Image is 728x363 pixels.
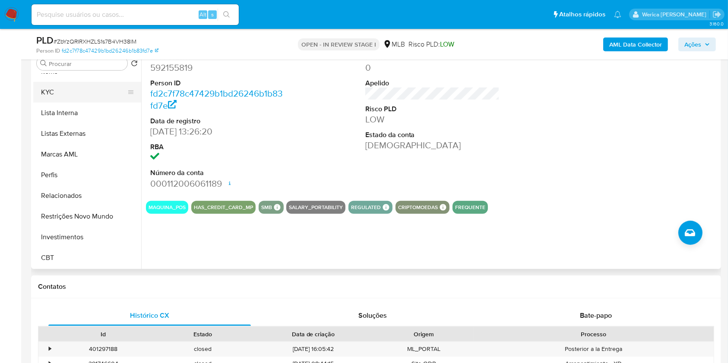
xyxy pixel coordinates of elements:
[33,227,141,247] button: Investimentos
[298,38,380,50] p: OPEN - IN REVIEW STAGE I
[609,38,662,51] b: AML Data Collector
[62,47,158,55] a: fd2c7f78c47429b1bd26246b1b83fd7e
[678,38,716,51] button: Ações
[365,104,500,114] dt: Risco PLD
[33,103,141,123] button: Lista Interna
[642,10,709,19] p: werica.jgaldencio@mercadolivre.com
[33,206,141,227] button: Restrições Novo Mundo
[474,342,714,356] div: Posterior a la Entrega
[440,39,454,49] span: LOW
[32,9,239,20] input: Pesquise usuários ou casos...
[684,38,701,51] span: Ações
[33,123,141,144] button: Listas Externas
[380,330,468,338] div: Origem
[259,330,368,338] div: Data de criação
[211,10,214,19] span: s
[153,342,253,356] div: closed
[131,60,138,69] button: Retornar ao pedido padrão
[365,78,500,88] dt: Apelido
[365,113,500,125] dd: LOW
[358,310,387,320] span: Soluções
[253,342,374,356] div: [DATE] 16:05:42
[150,78,285,88] dt: Person ID
[150,62,285,74] dd: 592155819
[54,37,136,46] span: # ZbYzQRIRXHZLS1s7B4VH38lM
[365,139,500,151] dd: [DEMOGRAPHIC_DATA]
[150,87,283,112] a: fd2c7f78c47429b1bd26246b1b83fd7e
[36,33,54,47] b: PLD
[150,178,285,190] dd: 000112006061189
[40,60,47,67] button: Procurar
[33,247,141,268] button: CBT
[150,116,285,126] dt: Data de registro
[33,165,141,185] button: Perfis
[365,130,500,140] dt: Estado da conta
[150,142,285,152] dt: RBA
[54,342,153,356] div: 401297188
[49,345,51,353] div: •
[580,310,612,320] span: Bate-papo
[33,144,141,165] button: Marcas AML
[374,342,474,356] div: ML_PORTAL
[33,185,141,206] button: Relacionados
[130,310,169,320] span: Histórico CX
[150,168,285,178] dt: Número da conta
[60,330,147,338] div: Id
[36,47,60,55] b: Person ID
[33,82,134,103] button: KYC
[559,10,605,19] span: Atalhos rápidos
[159,330,247,338] div: Estado
[49,60,124,68] input: Procurar
[614,11,621,18] a: Notificações
[383,40,405,49] div: MLB
[712,10,722,19] a: Sair
[38,282,714,291] h1: Contatos
[480,330,708,338] div: Processo
[709,20,724,27] span: 3.160.0
[218,9,235,21] button: search-icon
[408,40,454,49] span: Risco PLD:
[199,10,206,19] span: Alt
[603,38,668,51] button: AML Data Collector
[365,62,500,74] dd: 0
[150,125,285,138] dd: [DATE] 13:26:20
